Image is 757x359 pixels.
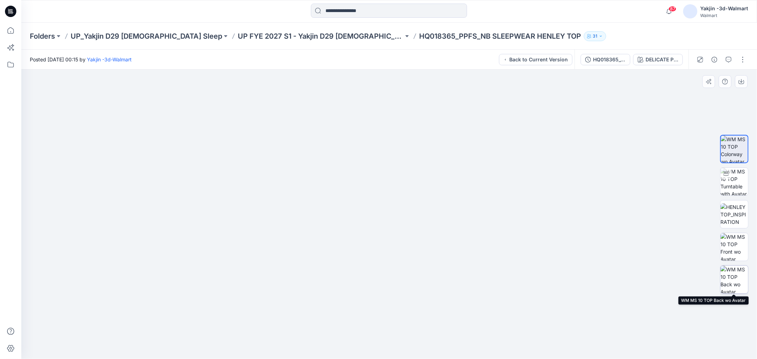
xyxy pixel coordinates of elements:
img: WM MS 10 TOP Back wo Avatar [720,266,748,293]
div: Yakjin -3d-Walmart [700,4,748,13]
a: Folders [30,31,55,41]
p: HQ018365_PPFS_NB SLEEPWEAR HENLEY TOP [419,31,581,41]
span: 87 [669,6,676,12]
button: Details [709,54,720,65]
span: Posted [DATE] 00:15 by [30,56,132,63]
img: HENLEY TOP_INSPIRATION [720,203,748,226]
img: WM MS 10 TOP Colorway wo Avatar [721,136,748,162]
div: DELICATE PINK [646,56,678,63]
a: Yakjin -3d-Walmart [87,56,132,62]
p: 31 [593,32,597,40]
a: UP FYE 2027 S1 - Yakjin D29 [DEMOGRAPHIC_DATA] Sleepwear [238,31,404,41]
div: Walmart [700,13,748,18]
div: HQ018365_1ST FIT_NB COTTON JERSEY HENLEY TOP [593,56,626,63]
button: Back to Current Version [499,54,572,65]
img: avatar [683,4,697,18]
img: WM MS 10 TOP Front wo Avatar [720,233,748,261]
img: WM MS 10 TOP Turntable with Avatar [720,168,748,195]
button: 31 [584,31,606,41]
a: UP_Yakjin D29 [DEMOGRAPHIC_DATA] Sleep [71,31,222,41]
button: HQ018365_1ST FIT_NB COTTON JERSEY HENLEY TOP [581,54,630,65]
button: DELICATE PINK [633,54,683,65]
